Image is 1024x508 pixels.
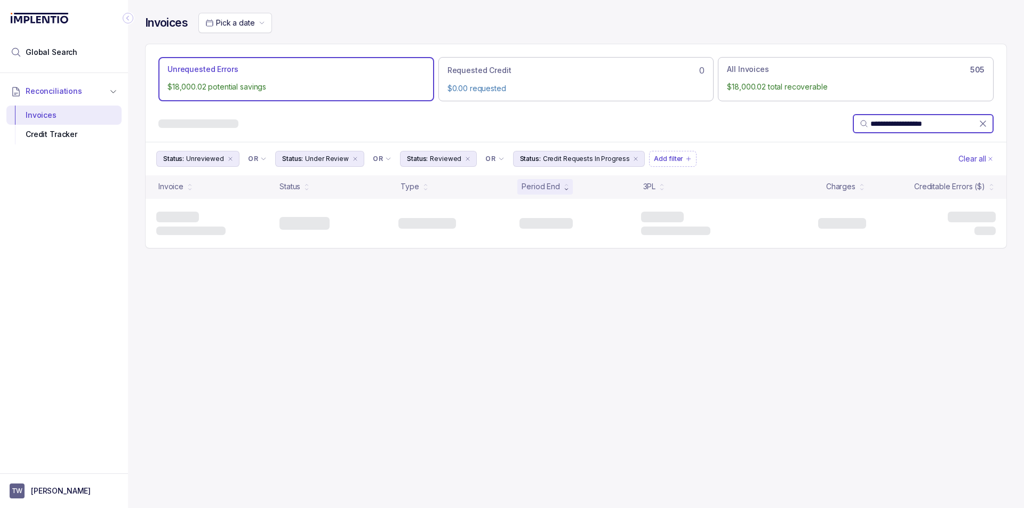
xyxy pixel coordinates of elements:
p: Requested Credit [447,65,511,76]
p: Status: [163,154,184,164]
p: Status: [520,154,541,164]
div: remove content [631,155,640,163]
button: Filter Chip Connector undefined [369,151,396,166]
button: Date Range Picker [198,13,272,33]
button: Filter Chip Unreviewed [156,151,239,167]
div: Charges [826,181,855,192]
div: Credit Tracker [15,125,113,144]
div: Invoices [15,106,113,125]
span: User initials [10,483,25,498]
p: Unrequested Errors [167,64,238,75]
p: $18,000.02 total recoverable [727,82,985,92]
div: 0 [447,64,705,77]
button: Filter Chip Under Review [275,151,364,167]
div: remove content [226,155,235,163]
button: Filter Chip Add filter [649,151,697,167]
p: OR [248,155,258,163]
div: 3PL [643,181,656,192]
h4: Invoices [145,15,188,30]
li: Filter Chip Connector undefined [248,155,267,163]
p: Credit Requests In Progress [543,154,630,164]
p: Clear all [958,154,986,164]
p: OR [373,155,383,163]
div: Collapse Icon [122,12,134,25]
div: Status [279,181,300,192]
p: Under Review [305,154,349,164]
button: Clear Filters [956,151,996,167]
p: OR [485,155,495,163]
div: remove content [351,155,359,163]
div: Type [401,181,419,192]
p: All Invoices [727,64,769,75]
li: Filter Chip Connector undefined [373,155,391,163]
div: Creditable Errors ($) [914,181,985,192]
span: Reconciliations [26,86,82,96]
button: Filter Chip Credit Requests In Progress [513,151,645,167]
p: $18,000.02 potential savings [167,82,425,92]
div: Period End [522,181,560,192]
button: Filter Chip Reviewed [400,151,477,167]
ul: Filter Group [156,151,956,167]
button: User initials[PERSON_NAME] [10,483,118,498]
span: Global Search [26,47,77,58]
p: Status: [407,154,428,164]
p: Unreviewed [186,154,224,164]
p: $0.00 requested [447,83,705,94]
h6: 505 [970,66,985,74]
span: Pick a date [216,18,254,27]
p: Status: [282,154,303,164]
button: Reconciliations [6,79,122,103]
li: Filter Chip Connector undefined [485,155,504,163]
button: Filter Chip Connector undefined [481,151,508,166]
p: [PERSON_NAME] [31,486,91,496]
div: Invoice [158,181,183,192]
p: Reviewed [430,154,461,164]
div: remove content [463,155,472,163]
p: Add filter [654,154,683,164]
ul: Action Tab Group [158,57,994,101]
div: Reconciliations [6,103,122,147]
button: Filter Chip Connector undefined [244,151,271,166]
search: Date Range Picker [205,18,254,28]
